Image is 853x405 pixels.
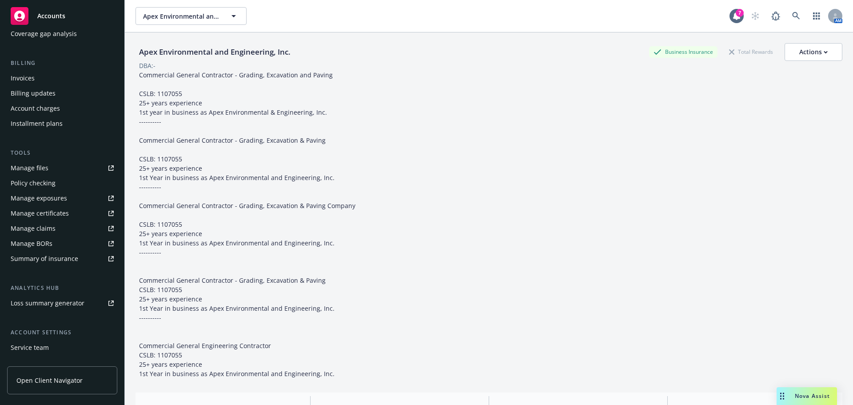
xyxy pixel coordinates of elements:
span: Accounts [37,12,65,20]
div: Total Rewards [725,46,777,57]
a: Manage exposures [7,191,117,205]
div: Installment plans [11,116,63,131]
a: Manage files [7,161,117,175]
a: Invoices [7,71,117,85]
div: Loss summary generator [11,296,84,310]
div: Apex Environmental and Engineering, Inc. [136,46,294,58]
span: Apex Environmental and Engineering, Inc. [143,12,220,21]
a: Billing updates [7,86,117,100]
a: Account charges [7,101,117,116]
div: Coverage gap analysis [11,27,77,41]
a: Service team [7,341,117,355]
a: Manage certificates [7,206,117,221]
div: Analytics hub [7,284,117,293]
a: Sales relationships [7,356,117,370]
div: Manage claims [11,221,56,236]
a: Summary of insurance [7,252,117,266]
button: Nova Assist [777,387,837,405]
a: Accounts [7,4,117,28]
span: Nova Assist [795,392,830,400]
div: Account charges [11,101,60,116]
div: Actions [799,44,828,60]
a: Policy checking [7,176,117,190]
span: Open Client Navigator [16,376,83,385]
button: Apex Environmental and Engineering, Inc. [136,7,247,25]
a: Installment plans [7,116,117,131]
div: Invoices [11,71,35,85]
a: Search [787,7,805,25]
div: Manage certificates [11,206,69,221]
div: Service team [11,341,49,355]
a: Manage claims [7,221,117,236]
a: Loss summary generator [7,296,117,310]
div: Sales relationships [11,356,67,370]
div: Billing updates [11,86,56,100]
div: Drag to move [777,387,788,405]
div: Account settings [7,328,117,337]
a: Start snowing [746,7,764,25]
div: Tools [7,148,117,157]
div: Policy checking [11,176,56,190]
div: Manage BORs [11,237,52,251]
a: Report a Bug [767,7,785,25]
a: Manage BORs [7,237,117,251]
div: Manage exposures [11,191,67,205]
div: Manage files [11,161,48,175]
a: Coverage gap analysis [7,27,117,41]
div: Summary of insurance [11,252,78,266]
div: Billing [7,59,117,68]
div: Business Insurance [649,46,717,57]
span: Commercial General Contractor - Grading, Excavation and Paving CSLB: 1107055 25+ years experience... [139,71,355,378]
div: 7 [736,9,744,17]
div: DBA: - [139,61,155,70]
a: Switch app [808,7,825,25]
button: Actions [785,43,842,61]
